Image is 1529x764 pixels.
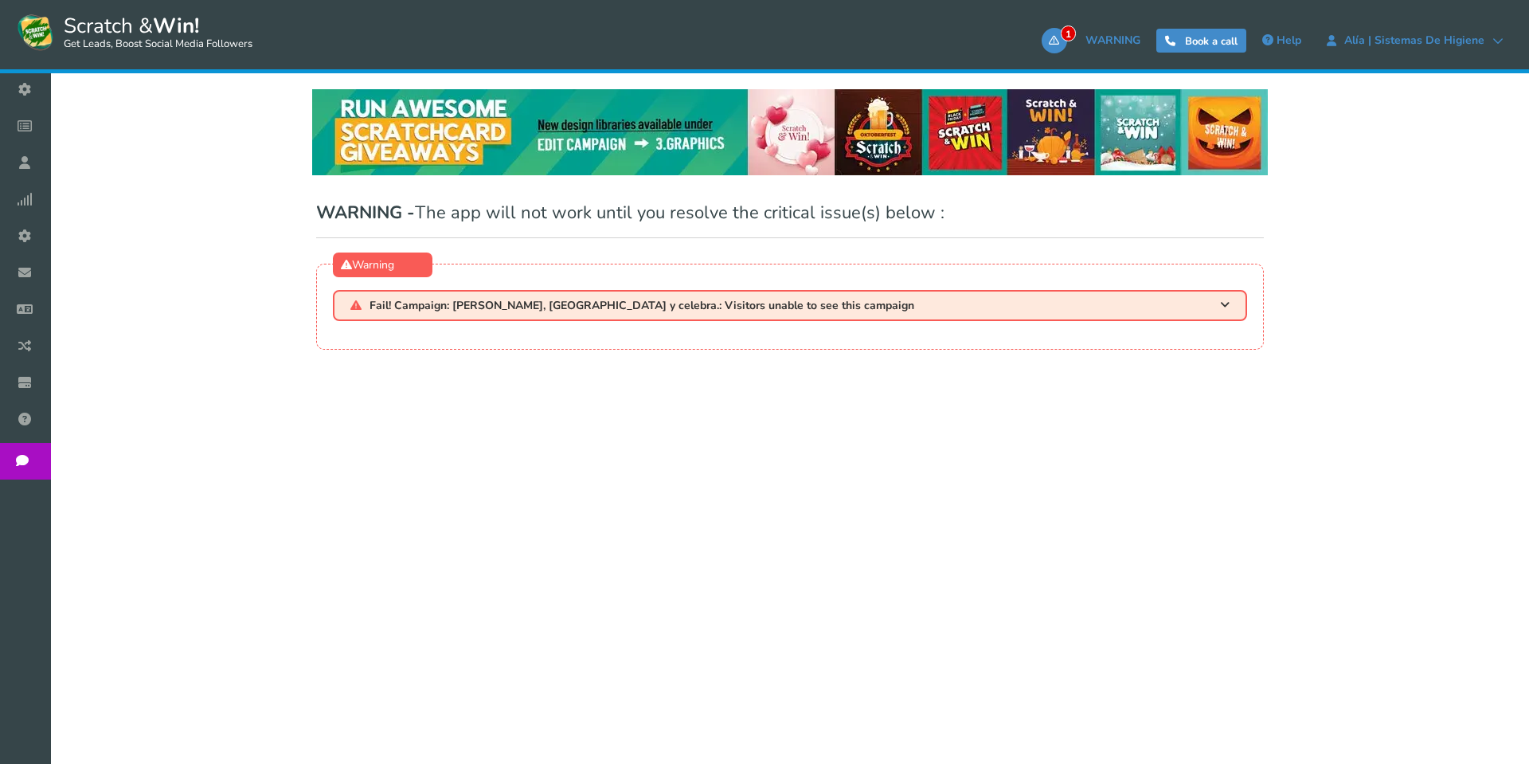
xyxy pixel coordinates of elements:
a: Help [1254,28,1309,53]
span: 1 [1061,25,1076,41]
span: Fail! Campaign: [PERSON_NAME], [GEOGRAPHIC_DATA] y celebra.: Visitors unable to see this campaign [370,300,914,311]
span: Book a call [1185,34,1238,49]
span: WARNING [1085,33,1140,48]
strong: Win! [153,12,199,40]
span: Alía | Sistemas de higiene [1336,34,1492,47]
a: Scratch &Win! Get Leads, Boost Social Media Followers [16,12,252,52]
a: 1WARNING [1042,28,1148,53]
span: Help [1277,33,1301,48]
img: Scratch and Win [16,12,56,52]
div: Warning [333,253,432,277]
a: Book a call [1156,29,1246,53]
span: Scratch & [56,12,252,52]
img: festival-poster-2020.webp [312,89,1268,175]
small: Get Leads, Boost Social Media Followers [64,38,252,51]
h1: The app will not work until you resolve the critical issue(s) below : [316,205,1264,238]
span: WARNING - [316,201,415,225]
